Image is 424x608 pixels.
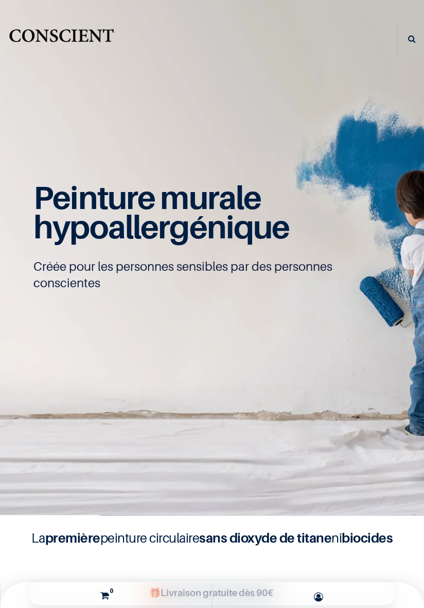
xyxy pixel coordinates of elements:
[107,586,116,595] sup: 0
[45,530,100,546] b: première
[33,258,391,291] p: Créée pour les personnes sensibles par des personnes conscientes
[33,178,261,216] span: Peinture murale
[8,25,115,53] a: Logo of Conscient
[3,582,209,608] a: 0
[199,530,331,546] b: sans dioxyde de titane
[342,530,393,546] b: biocides
[8,25,115,53] img: Conscient
[33,207,289,246] span: hypoallergénique
[29,528,395,548] h4: La peinture circulaire ni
